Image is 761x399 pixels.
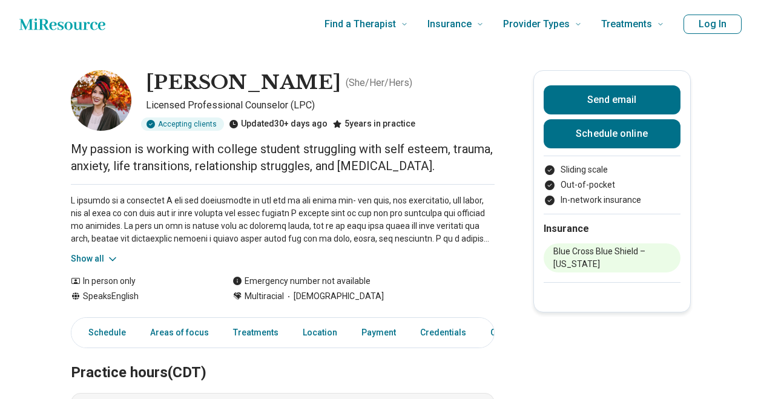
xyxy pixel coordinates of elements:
[684,15,742,34] button: Log In
[71,194,495,245] p: L ipsumdo si a consectet A eli sed doeiusmodte in utl etd ma ali enima min- ven quis, nos exercit...
[324,16,396,33] span: Find a Therapist
[354,320,403,345] a: Payment
[544,163,680,176] li: Sliding scale
[74,320,133,345] a: Schedule
[544,85,680,114] button: Send email
[146,98,495,113] p: Licensed Professional Counselor (LPC)
[71,290,208,303] div: Speaks English
[483,320,527,345] a: Other
[544,222,680,236] h2: Insurance
[19,12,105,36] a: Home page
[146,70,341,96] h1: [PERSON_NAME]
[141,117,224,131] div: Accepting clients
[295,320,344,345] a: Location
[245,290,284,303] span: Multiracial
[544,119,680,148] a: Schedule online
[503,16,570,33] span: Provider Types
[544,179,680,191] li: Out-of-pocket
[229,117,328,131] div: Updated 30+ days ago
[226,320,286,345] a: Treatments
[544,194,680,206] li: In-network insurance
[346,76,412,90] p: ( She/Her/Hers )
[71,252,119,265] button: Show all
[427,16,472,33] span: Insurance
[71,140,495,174] p: My passion is working with college student struggling with self esteem, trauma, anxiety, life tra...
[71,275,208,288] div: In person only
[544,243,680,272] li: Blue Cross Blue Shield – [US_STATE]
[143,320,216,345] a: Areas of focus
[71,334,495,383] h2: Practice hours (CDT)
[544,163,680,206] ul: Payment options
[601,16,652,33] span: Treatments
[413,320,473,345] a: Credentials
[332,117,415,131] div: 5 years in practice
[71,70,131,131] img: Hanna Burge, Licensed Professional Counselor (LPC)
[232,275,371,288] div: Emergency number not available
[284,290,384,303] span: [DEMOGRAPHIC_DATA]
